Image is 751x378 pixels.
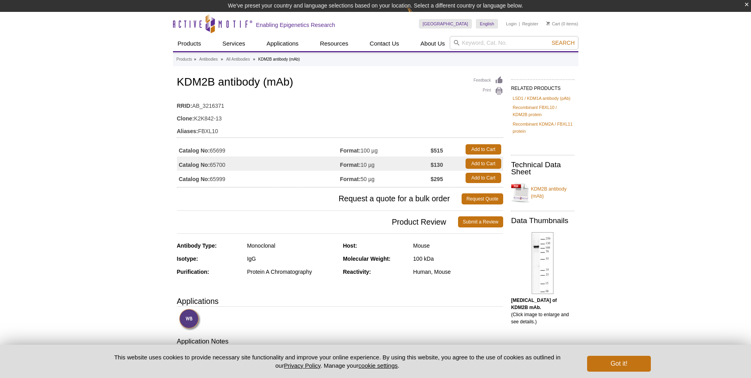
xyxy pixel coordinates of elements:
[587,356,650,372] button: Got it!
[343,256,390,262] strong: Molecular Weight:
[343,269,371,275] strong: Reactivity:
[315,36,353,51] a: Resources
[413,268,503,275] div: Human, Mouse
[419,19,472,29] a: [GEOGRAPHIC_DATA]
[177,110,503,123] td: K2K842-13
[473,76,503,85] a: Feedback
[340,171,431,185] td: 50 µg
[194,57,196,61] li: »
[177,102,192,109] strong: RRID:
[177,269,209,275] strong: Purification:
[173,36,206,51] a: Products
[546,21,550,25] img: Your Cart
[247,268,337,275] div: Protein A Chromatography
[177,142,340,157] td: 65699
[549,39,577,46] button: Search
[179,147,210,154] strong: Catalog No:
[256,21,335,29] h2: Enabling Epigenetics Research
[177,256,198,262] strong: Isotype:
[258,57,300,61] li: KDM2B antibody (mAb)
[522,21,538,27] a: Register
[177,337,503,348] h3: Application Notes
[247,255,337,262] div: IgG
[340,157,431,171] td: 10 µg
[177,115,194,122] strong: Clone:
[177,171,340,185] td: 65999
[179,309,201,330] img: Western Blot Validated
[358,362,397,369] button: cookie settings
[177,193,462,204] span: Request a quote for a bulk order
[253,57,255,61] li: »
[476,19,498,29] a: English
[511,217,574,224] h2: Data Thumbnails
[450,36,578,50] input: Keyword, Cat. No.
[513,95,570,102] a: LSD1 / KDM1A antibody (pAb)
[511,181,574,204] a: KDM2B antibody (mAb)
[511,298,557,310] b: [MEDICAL_DATA] of KDM2B mAb.
[226,56,250,63] a: All Antibodies
[340,176,361,183] strong: Format:
[177,128,198,135] strong: Aliases:
[177,242,217,249] strong: Antibody Type:
[413,242,503,249] div: Mouse
[247,242,337,249] div: Monoclonal
[513,120,573,135] a: Recombinant KDM2A / FBXL11 protein
[179,161,210,168] strong: Catalog No:
[416,36,450,51] a: About Us
[462,193,503,204] a: Request Quote
[177,56,192,63] a: Products
[506,21,517,27] a: Login
[177,76,503,90] h1: KDM2B antibody (mAb)
[466,144,501,155] a: Add to Cart
[177,123,503,136] td: FBXL10
[340,147,361,154] strong: Format:
[431,176,443,183] strong: $295
[343,242,357,249] strong: Host:
[340,142,431,157] td: 100 µg
[365,36,404,51] a: Contact Us
[179,176,210,183] strong: Catalog No:
[101,353,574,370] p: This website uses cookies to provide necessary site functionality and improve your online experie...
[413,255,503,262] div: 100 kDa
[511,161,574,176] h2: Technical Data Sheet
[177,97,503,110] td: AB_3216371
[466,158,501,169] a: Add to Cart
[532,232,553,294] img: KDM2B antibody (mAb) tested by Western blot.
[221,57,223,61] li: »
[458,216,503,227] a: Submit a Review
[218,36,250,51] a: Services
[431,147,443,154] strong: $515
[340,161,361,168] strong: Format:
[177,216,458,227] span: Product Review
[551,40,574,46] span: Search
[473,87,503,95] a: Print
[466,173,501,183] a: Add to Cart
[199,56,218,63] a: Antibodies
[513,104,573,118] a: Recombinant FBXL10 / KDM2B protein
[177,295,503,307] h3: Applications
[431,161,443,168] strong: $130
[519,19,520,29] li: |
[262,36,303,51] a: Applications
[511,79,574,94] h2: RELATED PRODUCTS
[177,157,340,171] td: 65700
[284,362,320,369] a: Privacy Policy
[407,6,428,25] img: Change Here
[546,19,578,29] li: (0 items)
[511,297,574,325] p: (Click image to enlarge and see details.)
[546,21,560,27] a: Cart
